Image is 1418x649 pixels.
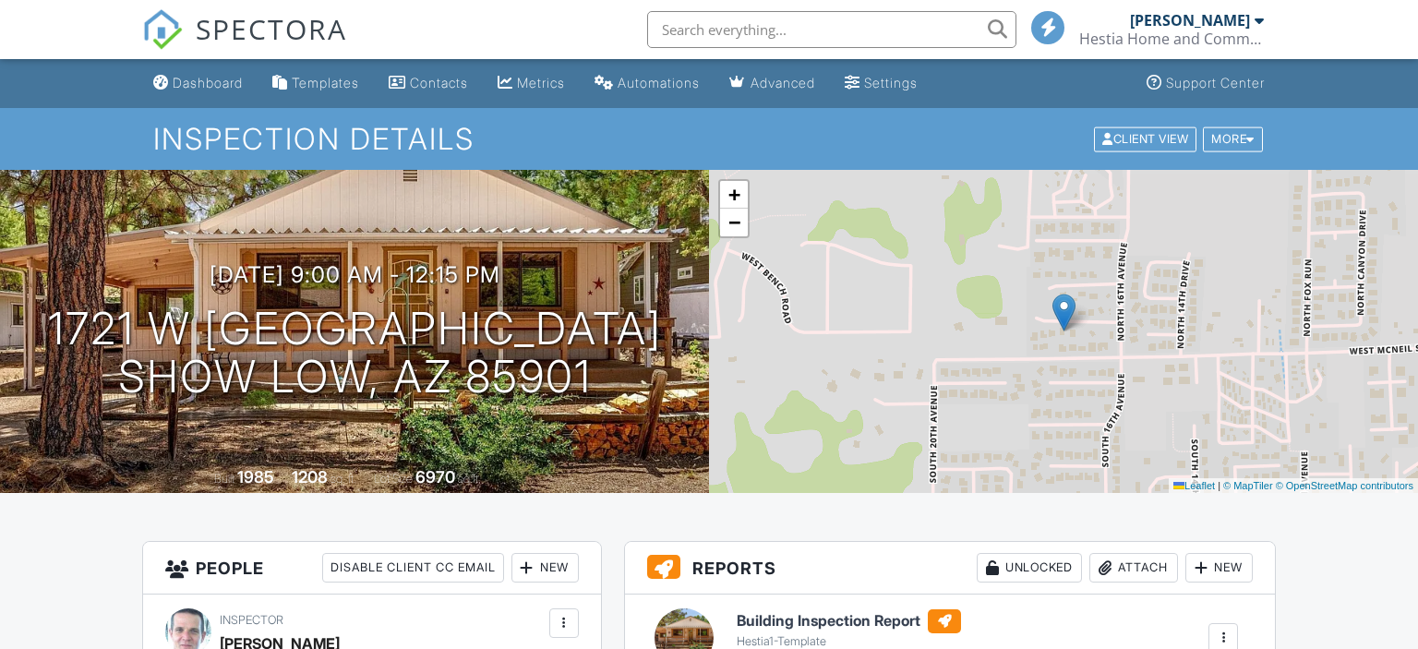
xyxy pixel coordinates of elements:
[1223,480,1273,491] a: © MapTiler
[220,613,283,627] span: Inspector
[1092,131,1201,145] a: Client View
[196,9,347,48] span: SPECTORA
[458,472,481,486] span: sq.ft.
[728,210,740,234] span: −
[1218,480,1220,491] span: |
[722,66,823,101] a: Advanced
[517,75,565,90] div: Metrics
[292,467,328,487] div: 1208
[1276,480,1413,491] a: © OpenStreetMap contributors
[728,183,740,206] span: +
[490,66,572,101] a: Metrics
[587,66,707,101] a: Automations (Basic)
[625,542,1276,595] h3: Reports
[142,9,183,50] img: The Best Home Inspection Software - Spectora
[1089,553,1178,583] div: Attach
[1052,294,1076,331] img: Marker
[864,75,918,90] div: Settings
[153,123,1264,155] h1: Inspection Details
[1185,553,1253,583] div: New
[720,181,748,209] a: Zoom in
[330,472,356,486] span: sq. ft.
[737,609,961,633] h6: Building Inspection Report
[1173,480,1215,491] a: Leaflet
[173,75,243,90] div: Dashboard
[214,472,234,486] span: Built
[751,75,815,90] div: Advanced
[374,472,413,486] span: Lot Size
[1094,126,1196,151] div: Client View
[737,634,961,649] div: Hestia1-Template
[977,553,1082,583] div: Unlocked
[1079,30,1264,48] div: Hestia Home and Commercial Inspections
[1130,11,1250,30] div: [PERSON_NAME]
[720,209,748,236] a: Zoom out
[237,467,274,487] div: 1985
[142,25,347,64] a: SPECTORA
[415,467,455,487] div: 6970
[143,542,601,595] h3: People
[410,75,468,90] div: Contacts
[322,553,504,583] div: Disable Client CC Email
[1203,126,1263,151] div: More
[618,75,700,90] div: Automations
[647,11,1016,48] input: Search everything...
[511,553,579,583] div: New
[146,66,250,101] a: Dashboard
[381,66,475,101] a: Contacts
[265,66,367,101] a: Templates
[210,262,500,287] h3: [DATE] 9:00 am - 12:15 pm
[292,75,359,90] div: Templates
[837,66,925,101] a: Settings
[1166,75,1265,90] div: Support Center
[48,305,662,403] h1: 1721 W [GEOGRAPHIC_DATA] Show Low, AZ 85901
[1139,66,1272,101] a: Support Center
